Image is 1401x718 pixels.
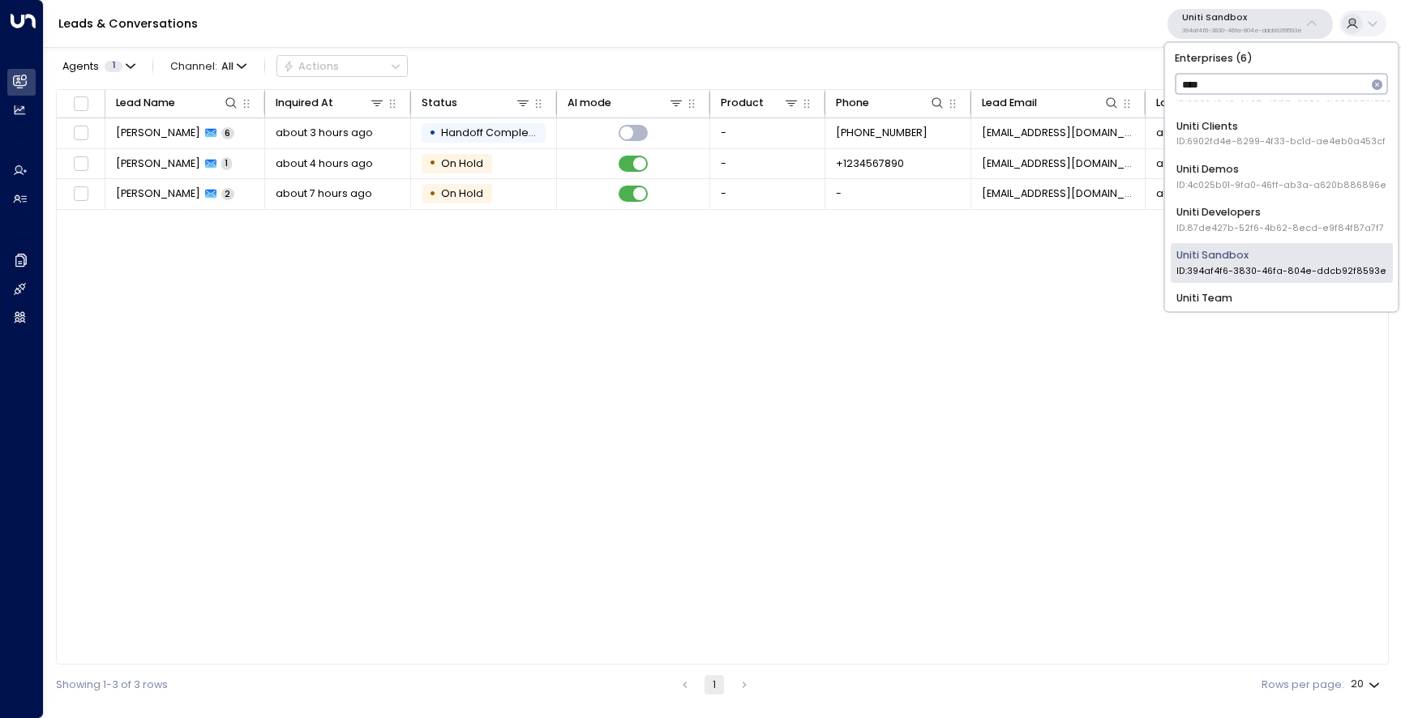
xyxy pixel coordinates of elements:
span: about 4 hours ago [1156,156,1253,171]
div: Last Interacted [1156,94,1266,112]
button: Agents1 [56,56,140,76]
div: Last Interacted [1156,94,1237,112]
span: John Doe [116,156,200,171]
td: - [710,149,825,179]
div: • [429,151,436,176]
span: joycekjames@yahoo.com [982,126,1135,140]
span: about 3 hours ago [276,126,373,140]
a: Leads & Conversations [58,15,198,32]
p: 394af4f6-3830-46fa-804e-ddcb92f8593e [1182,28,1302,34]
div: Phone [836,94,869,112]
p: Enterprises ( 6 ) [1171,48,1393,67]
div: Product [721,94,764,112]
button: Channel:All [165,56,252,76]
div: • [429,182,436,207]
span: +1234567890 [836,156,904,171]
span: Joyce James [116,126,200,140]
span: Toggle select row [71,155,90,173]
div: Status [422,94,532,112]
span: +447554401038 [836,126,928,140]
span: Toggle select row [71,124,90,143]
div: 20 [1351,673,1383,695]
div: Status [422,94,457,112]
div: Uniti Demos [1176,161,1386,191]
div: • [429,121,436,146]
div: Lead Name [116,94,175,112]
td: - [710,179,825,209]
div: Button group with a nested menu [276,55,408,77]
span: Channel: [165,56,252,76]
button: page 1 [705,675,724,694]
span: about 4 hours ago [276,156,373,171]
span: Handoff Completed [441,126,546,139]
div: Uniti Team [1176,290,1388,320]
div: AI mode [568,94,611,112]
span: 1 [221,157,232,169]
div: Lead Email [982,94,1037,112]
span: about 6 hours ago [1156,186,1253,201]
span: ID: 87de427b-52f6-4b62-8ecd-e9f84f87a7f7 [1176,221,1384,234]
div: Phone [836,94,946,112]
div: Uniti Developers [1176,204,1384,234]
span: Toggle select all [71,94,90,113]
span: Toggle select row [71,185,90,203]
td: - [825,179,971,209]
div: Uniti Clients [1176,118,1386,148]
span: All [221,61,233,72]
span: 2 [221,188,234,200]
nav: pagination navigation [675,675,756,694]
p: Uniti Sandbox [1182,13,1302,23]
label: Rows per page: [1262,677,1344,693]
span: ID: 4c025b01-9fa0-46ff-ab3a-a620b886896e [1176,178,1386,191]
span: Emre Altinok [116,186,200,201]
div: Uniti Sandbox [1176,247,1386,277]
td: - [710,118,825,148]
button: Uniti Sandbox394af4f6-3830-46fa-804e-ddcb92f8593e [1167,9,1333,39]
div: Inquired At [276,94,386,112]
span: Agents [62,62,99,72]
div: Inquired At [276,94,333,112]
div: Actions [283,60,339,73]
div: AI mode [568,94,685,112]
span: 1 [105,61,122,72]
span: test@example.com [982,156,1135,171]
span: On Hold [441,186,483,200]
button: Actions [276,55,408,77]
div: Lead Name [116,94,240,112]
div: Showing 1-3 of 3 rows [56,677,168,693]
div: Product [721,94,800,112]
span: about 7 hours ago [276,186,372,201]
span: 6 [221,127,234,139]
span: On Hold [441,156,483,170]
span: ID: 394af4f6-3830-46fa-804e-ddcb92f8593e [1176,264,1386,277]
span: about 2 hours ago [1156,126,1253,140]
div: Lead Email [982,94,1120,112]
span: emre@getuniti.com [982,186,1135,201]
span: ID: 6902fd4e-8299-4f33-bc1d-ae4eb0a453cf [1176,135,1386,148]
